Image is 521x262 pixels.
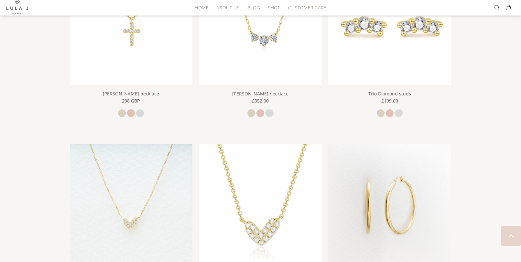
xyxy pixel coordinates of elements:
[328,20,451,26] a: linear-gradient(135deg,rgba(255, 238, 179, 1) 0%, rgba(212, 175, 55, 1) 100%)
[199,202,322,208] a: linear-gradient(135deg,rgba(247, 224, 210, 1) 43%, rgba(212, 175, 55, 1) 100%)
[212,3,243,13] a: ABOUT US
[247,5,260,10] span: BLOG
[191,3,212,13] a: HOME
[247,109,255,117] a: yellow gold
[122,97,140,104] span: 298 GBP
[244,3,264,13] a: BLOG
[284,3,326,13] a: CUSTOMER CARE
[136,109,144,117] a: white gold
[127,109,135,117] a: rose gold
[118,109,126,117] a: yellow gold
[252,97,269,104] span: £352.00
[381,97,398,104] span: £199.00
[195,5,209,10] span: HOME
[199,20,322,26] a: linear-gradient(135deg,rgba(255, 238, 179, 1) 0%, rgba(212, 175, 55, 1) 100%)
[268,5,280,10] span: SHOP
[232,91,288,97] a: [PERSON_NAME] necklace
[328,202,451,208] a: linear-gradient(135deg,rgba(255, 238, 179, 1) 0%, rgba(212, 175, 55, 1) 100%)
[501,226,521,246] a: BACK TO TOP
[216,5,239,10] span: ABOUT US
[70,202,193,208] a: linear-gradient(135deg,rgba(255, 238, 179, 1) 0%, rgba(212, 175, 55, 1) 100%)
[103,91,159,97] a: [PERSON_NAME] necklace
[264,3,284,13] a: SHOP
[256,109,264,117] a: rose gold
[70,20,193,26] a: linear-gradient(135deg,rgba(255, 238, 179, 1) 0%, rgba(212, 175, 55, 1) 100%)
[288,5,326,10] span: CUSTOMER CARE
[266,109,273,117] a: white gold
[368,91,411,97] a: Trio Diamond studs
